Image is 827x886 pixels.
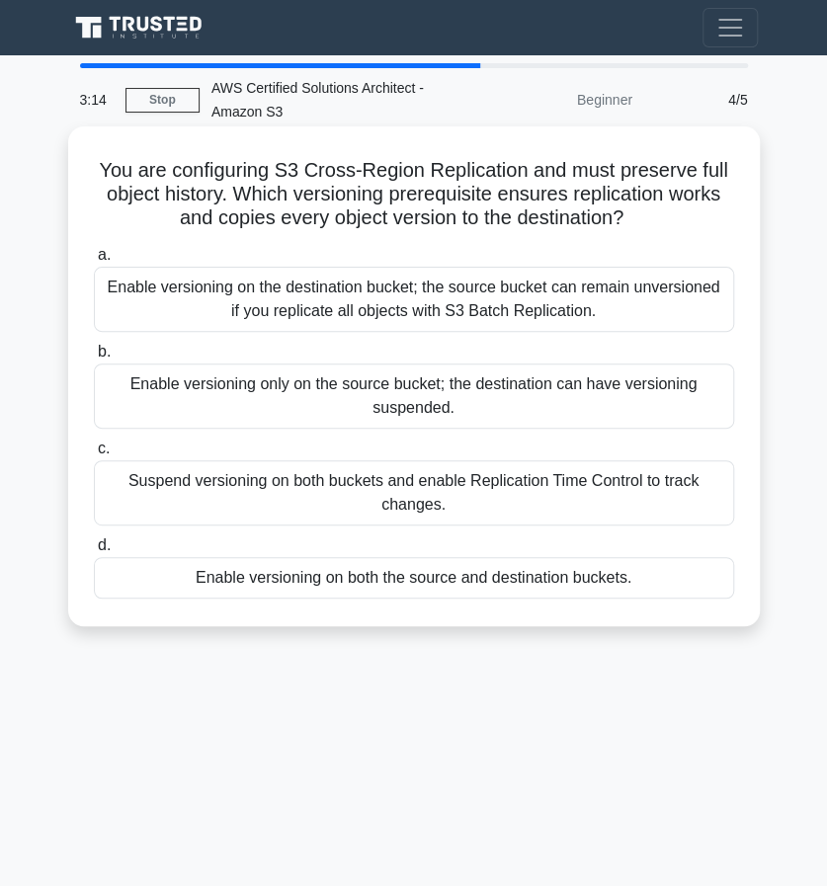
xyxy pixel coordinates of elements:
a: Stop [125,88,200,113]
span: d. [98,536,111,553]
h5: You are configuring S3 Cross-Region Replication and must preserve full object history. Which vers... [92,158,736,231]
div: 3:14 [68,80,125,120]
span: a. [98,246,111,263]
button: Toggle navigation [703,8,758,47]
div: 4/5 [644,80,760,120]
div: Enable versioning on the destination bucket; the source bucket can remain unversioned if you repl... [94,267,734,332]
div: Enable versioning on both the source and destination buckets. [94,557,734,599]
span: c. [98,440,110,456]
div: Beginner [471,80,644,120]
span: b. [98,343,111,360]
div: Suspend versioning on both buckets and enable Replication Time Control to track changes. [94,460,734,525]
div: Enable versioning only on the source bucket; the destination can have versioning suspended. [94,363,734,429]
div: AWS Certified Solutions Architect - Amazon S3 [200,68,471,131]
